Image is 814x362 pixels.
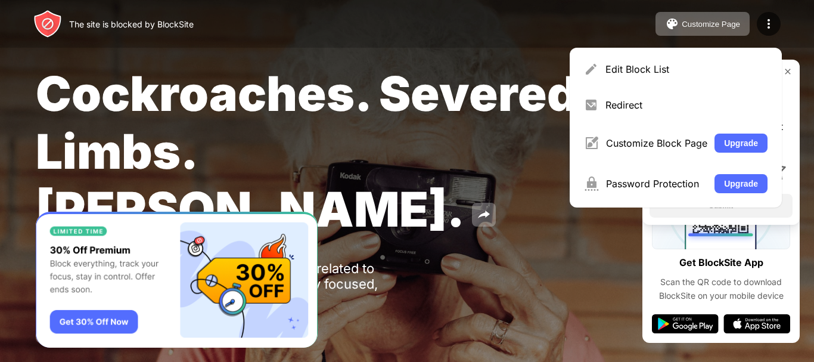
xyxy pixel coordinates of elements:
[33,10,62,38] img: header-logo.svg
[36,64,578,238] span: Cockroaches. Severed Limbs. [PERSON_NAME].
[584,62,598,76] img: menu-pencil.svg
[606,178,707,190] div: Password Protection
[69,19,194,29] div: The site is blocked by BlockSite
[605,63,768,75] div: Edit Block List
[584,177,599,191] img: menu-password.svg
[762,17,776,31] img: menu-icon.svg
[714,134,768,153] button: Upgrade
[714,174,768,193] button: Upgrade
[584,136,599,150] img: menu-customize.svg
[36,212,318,348] iframe: Banner
[665,17,679,31] img: pallet.svg
[682,20,740,29] div: Customize Page
[655,12,750,36] button: Customize Page
[477,208,491,222] img: share.svg
[606,137,707,149] div: Customize Block Page
[783,67,793,76] img: rate-us-close.svg
[584,98,598,112] img: menu-redirect.svg
[605,99,768,111] div: Redirect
